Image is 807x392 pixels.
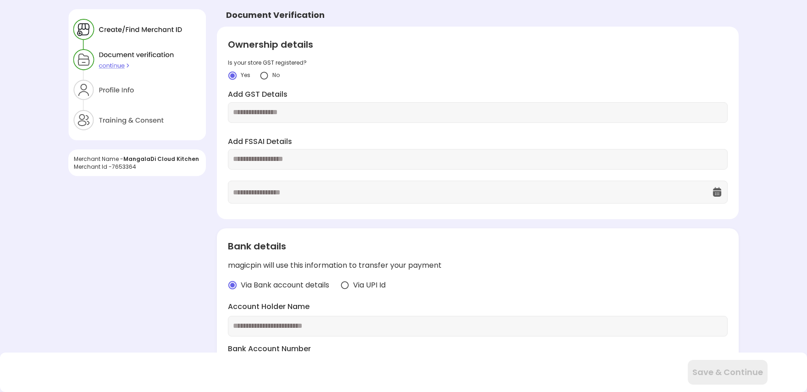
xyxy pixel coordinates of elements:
[226,9,325,21] div: Document Verification
[123,155,199,163] span: MangalaDi Cloud Kitchen
[688,360,768,385] button: Save & Continue
[228,71,237,80] img: crlYN1wOekqfTXo2sKdO7mpVD4GIyZBlBCY682TI1bTNaOsxckEXOmACbAD6EYcPGHR5wXB9K-wSeRvGOQTikGGKT-kEDVP-b...
[74,155,200,163] div: Merchant Name -
[228,38,728,51] div: Ownership details
[68,9,206,140] img: xZtaNGYO7ZEa_Y6BGN0jBbY4tz3zD8CMWGtK9DYT203r_wSWJgC64uaYzQv0p6I5U3yzNyQZ90jnSGEji8ItH6xpax9JibOI_...
[241,280,329,291] span: Via Bank account details
[228,302,728,312] label: Account Holder Name
[353,280,386,291] span: Via UPI Id
[228,260,728,271] div: magicpin will use this information to transfer your payment
[260,71,269,80] img: yidvdI1b1At5fYgYeHdauqyvT_pgttO64BpF2mcDGQwz_NKURL8lp7m2JUJk3Onwh4FIn8UgzATYbhG5vtZZpSXeknhWnnZDd...
[228,137,728,147] label: Add FSSAI Details
[74,163,200,171] div: Merchant Id - 7653364
[228,344,728,354] label: Bank Account Number
[228,59,728,66] div: Is your store GST registered?
[228,239,728,253] div: Bank details
[228,281,237,290] img: radio
[340,281,349,290] img: radio
[241,71,250,79] span: Yes
[712,187,723,198] img: OcXK764TI_dg1n3pJKAFuNcYfYqBKGvmbXteblFrPew4KBASBbPUoKPFDRZzLe5z5khKOkBCrBseVNl8W_Mqhk0wgJF92Dyy9...
[228,89,728,100] label: Add GST Details
[272,71,280,79] span: No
